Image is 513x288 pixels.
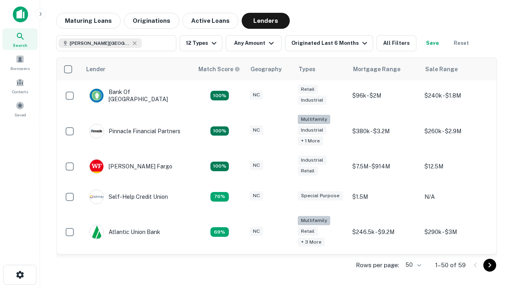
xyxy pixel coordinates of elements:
[348,212,420,252] td: $246.5k - $9.2M
[89,225,160,239] div: Atlantic Union Bank
[298,191,343,200] div: Special Purpose
[420,111,493,151] td: $260k - $2.9M
[298,166,318,176] div: Retail
[89,88,186,103] div: Bank Of [GEOGRAPHIC_DATA]
[250,64,282,74] div: Geography
[473,198,513,237] iframe: Chat Widget
[2,98,38,120] a: Saved
[420,212,493,252] td: $290k - $3M
[90,89,103,102] img: picture
[90,190,103,204] img: picture
[90,160,103,173] img: picture
[291,38,370,48] div: Originated Last 6 Months
[298,238,325,247] div: + 3 more
[182,13,238,29] button: Active Loans
[420,58,493,80] th: Sale Range
[81,58,194,80] th: Lender
[250,227,263,236] div: NC
[250,126,263,135] div: NC
[448,35,474,51] button: Reset
[348,151,420,182] td: $7.5M - $914M
[89,159,172,174] div: [PERSON_NAME] Fargo
[298,227,318,236] div: Retail
[198,65,238,74] h6: Match Score
[348,111,420,151] td: $380k - $3.2M
[70,40,130,47] span: [PERSON_NAME][GEOGRAPHIC_DATA], [GEOGRAPHIC_DATA]
[483,259,496,272] button: Go to next page
[298,96,327,105] div: Industrial
[250,161,263,170] div: NC
[299,64,315,74] div: Types
[13,42,27,48] span: Search
[124,13,179,29] button: Originations
[86,64,105,74] div: Lender
[210,126,229,136] div: Matching Properties: 26, hasApolloMatch: undefined
[348,58,420,80] th: Mortgage Range
[2,28,38,50] a: Search
[226,35,282,51] button: Any Amount
[180,35,222,51] button: 12 Types
[14,112,26,118] span: Saved
[12,88,28,95] span: Contacts
[435,260,466,270] p: 1–50 of 59
[420,151,493,182] td: $12.5M
[348,182,420,212] td: $1.5M
[194,58,246,80] th: Capitalize uses an advanced AI algorithm to match your search with the best lender. The match sco...
[56,13,121,29] button: Maturing Loans
[420,182,493,212] td: N/A
[298,115,330,124] div: Multifamily
[10,65,30,72] span: Borrowers
[242,13,290,29] button: Lenders
[90,124,103,138] img: picture
[246,58,294,80] th: Geography
[425,64,458,74] div: Sale Range
[210,227,229,237] div: Matching Properties: 10, hasApolloMatch: undefined
[285,35,373,51] button: Originated Last 6 Months
[402,259,422,271] div: 50
[298,126,327,135] div: Industrial
[348,80,420,111] td: $96k - $2M
[90,225,103,239] img: picture
[89,190,168,204] div: Self-help Credit Union
[2,52,38,73] a: Borrowers
[298,156,327,165] div: Industrial
[210,162,229,171] div: Matching Properties: 15, hasApolloMatch: undefined
[250,191,263,200] div: NC
[420,35,445,51] button: Save your search to get updates of matches that match your search criteria.
[356,260,399,270] p: Rows per page:
[13,6,28,22] img: capitalize-icon.png
[89,124,180,138] div: Pinnacle Financial Partners
[298,216,330,225] div: Multifamily
[2,75,38,96] a: Contacts
[294,58,348,80] th: Types
[420,80,493,111] td: $240k - $1.8M
[376,35,416,51] button: All Filters
[210,192,229,202] div: Matching Properties: 11, hasApolloMatch: undefined
[298,85,318,94] div: Retail
[198,65,240,74] div: Capitalize uses an advanced AI algorithm to match your search with the best lender. The match sco...
[250,90,263,100] div: NC
[298,136,323,146] div: + 1 more
[353,64,400,74] div: Mortgage Range
[210,91,229,100] div: Matching Properties: 15, hasApolloMatch: undefined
